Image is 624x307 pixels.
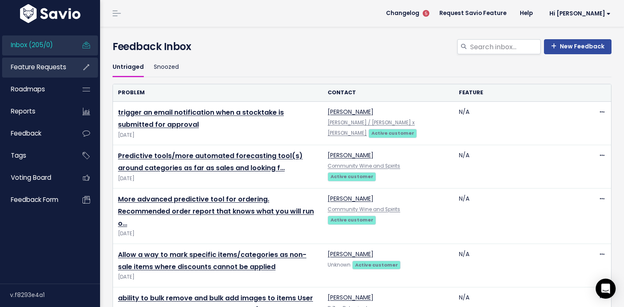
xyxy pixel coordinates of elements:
[2,102,69,121] a: Reports
[328,163,400,169] a: Community Wine and Spirits
[469,39,541,54] input: Search inbox...
[328,151,373,159] a: [PERSON_NAME]
[113,84,323,101] th: Problem
[454,145,585,189] td: N/A
[549,10,611,17] span: Hi [PERSON_NAME]
[118,174,318,183] span: [DATE]
[118,194,314,228] a: More advanced predictive tool for ordering. Recommended order report that knows what you will run o…
[596,279,616,299] div: Open Intercom Messenger
[113,39,611,54] h4: Feedback Inbox
[323,84,454,101] th: Contact
[513,7,539,20] a: Help
[328,293,373,302] a: [PERSON_NAME]
[2,190,69,209] a: Feedback form
[2,146,69,165] a: Tags
[368,128,417,137] a: Active customer
[154,58,179,77] a: Snoozed
[328,250,373,258] a: [PERSON_NAME]
[11,173,51,182] span: Voting Board
[544,39,611,54] a: New Feedback
[10,284,100,306] div: v.f8293e4a1
[352,260,401,269] a: Active customer
[118,108,284,129] a: trigger an email notification when a stocktake is submitted for approval
[113,58,611,77] ul: Filter feature requests
[386,10,419,16] span: Changelog
[118,151,303,173] a: Predictive tools/more automated forecasting tool(s) around categories as far as sales and looking f…
[118,273,318,282] span: [DATE]
[113,58,144,77] a: Untriaged
[328,172,376,180] a: Active customer
[328,194,373,203] a: [PERSON_NAME]
[328,215,376,224] a: Active customer
[2,80,69,99] a: Roadmaps
[331,173,373,180] strong: Active customer
[11,195,58,204] span: Feedback form
[328,119,415,136] a: [PERSON_NAME] / [PERSON_NAME] x [PERSON_NAME]
[2,168,69,187] a: Voting Board
[2,124,69,143] a: Feedback
[2,58,69,77] a: Feature Requests
[454,84,585,101] th: Feature
[423,10,429,17] span: 5
[118,250,306,272] a: Allow a way to mark specific items/categories as non-sale items where discounts cannot be applied
[328,108,373,116] a: [PERSON_NAME]
[454,244,585,287] td: N/A
[11,40,53,49] span: Inbox (205/0)
[454,102,585,145] td: N/A
[328,206,400,213] a: Community Wine and Spirits
[328,262,351,268] span: Unknown
[11,107,35,116] span: Reports
[433,7,513,20] a: Request Savio Feature
[11,129,41,138] span: Feedback
[371,130,414,136] strong: Active customer
[2,35,69,55] a: Inbox (205/0)
[118,229,318,238] span: [DATE]
[11,151,26,160] span: Tags
[331,216,373,223] strong: Active customer
[454,189,585,244] td: N/A
[539,7,617,20] a: Hi [PERSON_NAME]
[11,85,45,93] span: Roadmaps
[18,4,83,23] img: logo-white.9d6f32f41409.svg
[118,131,318,140] span: [DATE]
[355,262,398,268] strong: Active customer
[11,63,66,71] span: Feature Requests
